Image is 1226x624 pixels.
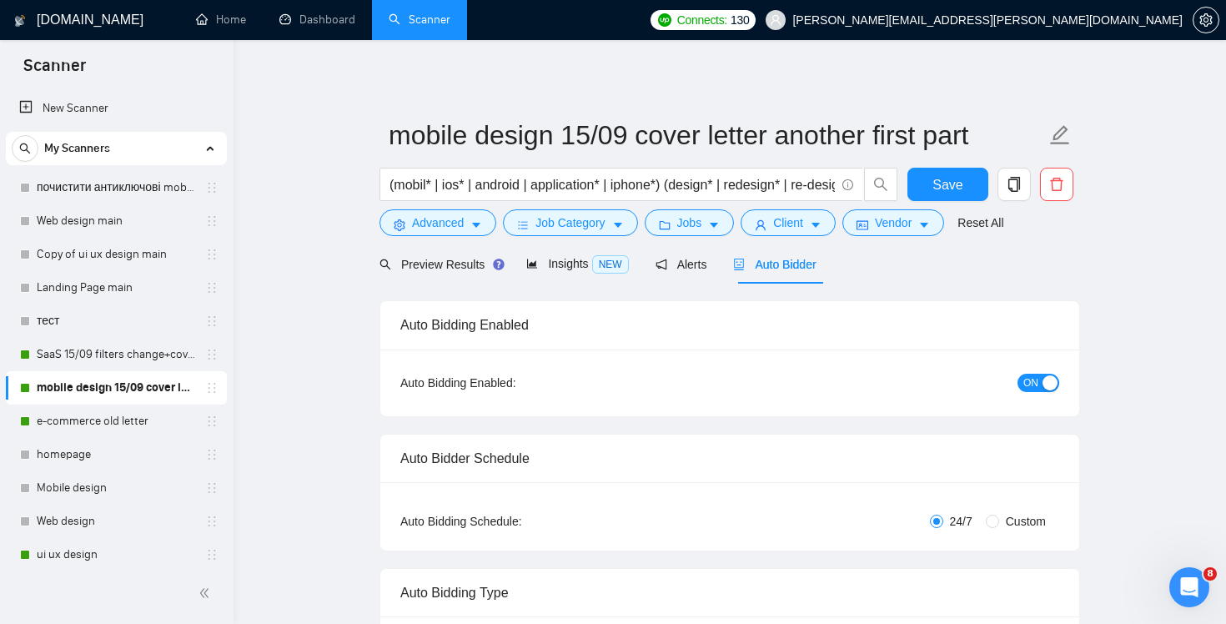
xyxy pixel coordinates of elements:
[400,435,1059,482] div: Auto Bidder Schedule
[1193,13,1219,27] a: setting
[907,168,988,201] button: Save
[37,405,195,438] a: e-commerce old letter
[198,585,215,601] span: double-left
[205,214,219,228] span: holder
[205,381,219,395] span: holder
[659,219,671,231] span: folder
[932,174,962,195] span: Save
[733,258,816,271] span: Auto Bidder
[205,415,219,428] span: holder
[503,209,637,236] button: barsJob Categorycaret-down
[526,258,538,269] span: area-chart
[470,219,482,231] span: caret-down
[677,214,702,232] span: Jobs
[1193,7,1219,33] button: setting
[842,179,853,190] span: info-circle
[526,257,628,270] span: Insights
[205,548,219,561] span: holder
[998,177,1030,192] span: copy
[1193,13,1218,27] span: setting
[205,348,219,361] span: holder
[857,219,868,231] span: idcard
[656,258,707,271] span: Alerts
[205,248,219,261] span: holder
[864,168,897,201] button: search
[842,209,944,236] button: idcardVendorcaret-down
[196,13,246,27] a: homeHome
[1040,168,1073,201] button: delete
[592,255,629,274] span: NEW
[379,258,500,271] span: Preview Results
[205,448,219,461] span: holder
[755,219,766,231] span: user
[379,259,391,270] span: search
[810,219,822,231] span: caret-down
[13,143,38,154] span: search
[773,214,803,232] span: Client
[205,481,219,495] span: holder
[733,259,745,270] span: robot
[999,512,1053,531] span: Custom
[37,505,195,538] a: Web design
[37,438,195,471] a: homepage
[389,174,835,195] input: Search Freelance Jobs...
[517,219,529,231] span: bars
[400,569,1059,616] div: Auto Bidding Type
[37,204,195,238] a: Web design main
[37,171,195,204] a: почистити антиключові mobile design main
[645,209,735,236] button: folderJobscaret-down
[394,219,405,231] span: setting
[379,209,496,236] button: settingAdvancedcaret-down
[37,304,195,338] a: тест
[205,315,219,328] span: holder
[1203,567,1217,581] span: 8
[12,135,38,162] button: search
[10,53,99,88] span: Scanner
[400,301,1059,349] div: Auto Bidding Enabled
[389,114,1046,156] input: Scanner name...
[205,181,219,194] span: holder
[205,281,219,294] span: holder
[491,257,506,272] div: Tooltip anchor
[37,338,195,371] a: SaaS 15/09 filters change+cover letter change
[400,512,620,531] div: Auto Bidding Schedule:
[6,92,227,125] li: New Scanner
[1041,177,1073,192] span: delete
[731,11,749,29] span: 130
[412,214,464,232] span: Advanced
[205,515,219,528] span: holder
[943,512,979,531] span: 24/7
[389,13,450,27] a: searchScanner
[918,219,930,231] span: caret-down
[957,214,1003,232] a: Reset All
[535,214,605,232] span: Job Category
[865,177,897,192] span: search
[14,8,26,34] img: logo
[44,132,110,165] span: My Scanners
[658,13,671,27] img: upwork-logo.png
[708,219,720,231] span: caret-down
[770,14,781,26] span: user
[741,209,836,236] button: userClientcaret-down
[1023,374,1038,392] span: ON
[875,214,912,232] span: Vendor
[1049,124,1071,146] span: edit
[37,271,195,304] a: Landing Page main
[612,219,624,231] span: caret-down
[677,11,727,29] span: Connects:
[37,538,195,571] a: ui ux design
[37,471,195,505] a: Mobile design
[656,259,667,270] span: notification
[400,374,620,392] div: Auto Bidding Enabled:
[19,92,214,125] a: New Scanner
[1169,567,1209,607] iframe: Intercom live chat
[37,371,195,405] a: mobile design 15/09 cover letter another first part
[279,13,355,27] a: dashboardDashboard
[37,238,195,271] a: Copy of ui ux design main
[997,168,1031,201] button: copy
